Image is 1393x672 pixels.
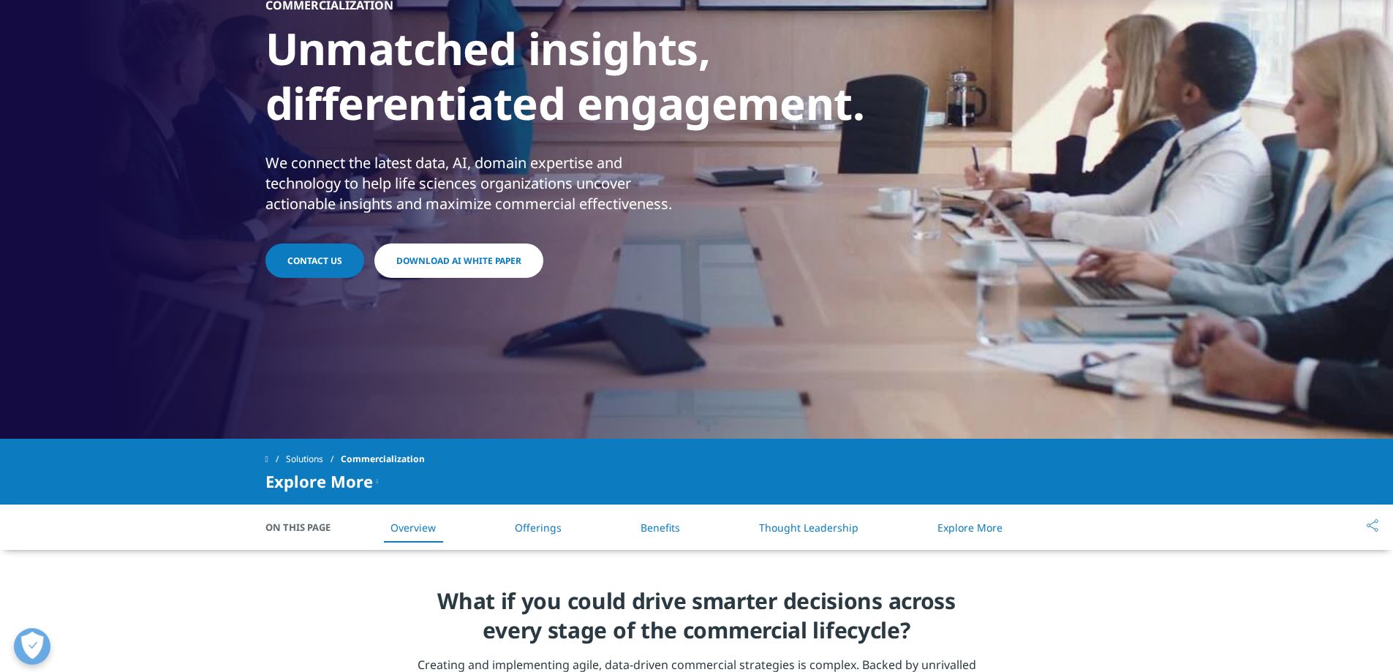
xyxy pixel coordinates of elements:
[937,521,1003,535] a: Explore More
[265,153,693,214] div: We connect the latest data, AI, domain expertise and technology to help life sciences organizatio...
[341,446,425,472] span: Commercialization
[265,520,346,535] span: On This Page
[396,254,521,267] span: Download AI White Paper
[265,472,373,490] span: Explore More
[411,586,982,656] h4: What if you could drive smarter decisions across every stage of the commercial lifecycle?
[286,446,341,472] a: Solutions
[759,521,858,535] a: Thought Leadership
[374,243,543,278] a: Download AI White Paper
[390,521,436,535] a: Overview
[265,21,814,140] h1: Unmatched insights, differentiated engagement.
[287,254,342,267] span: Contact Us
[515,521,562,535] a: Offerings
[265,243,364,278] a: Contact Us
[641,521,680,535] a: Benefits
[14,628,50,665] button: Åbn præferencer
